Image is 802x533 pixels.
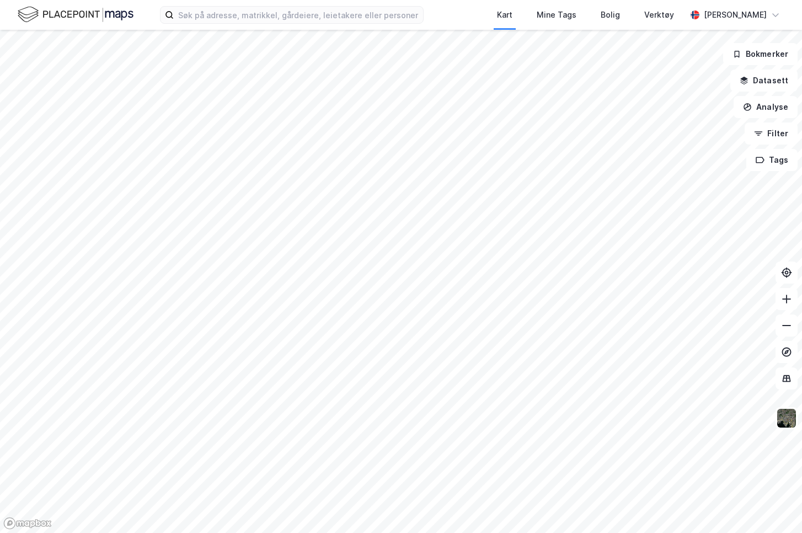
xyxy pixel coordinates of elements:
[747,480,802,533] iframe: Chat Widget
[18,5,133,24] img: logo.f888ab2527a4732fd821a326f86c7f29.svg
[497,8,512,22] div: Kart
[747,480,802,533] div: Kontrollprogram for chat
[734,96,798,118] button: Analyse
[776,408,797,429] img: 9k=
[745,122,798,145] button: Filter
[3,517,52,530] a: Mapbox homepage
[704,8,767,22] div: [PERSON_NAME]
[174,7,423,23] input: Søk på adresse, matrikkel, gårdeiere, leietakere eller personer
[601,8,620,22] div: Bolig
[730,70,798,92] button: Datasett
[644,8,674,22] div: Verktøy
[746,149,798,171] button: Tags
[723,43,798,65] button: Bokmerker
[537,8,576,22] div: Mine Tags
